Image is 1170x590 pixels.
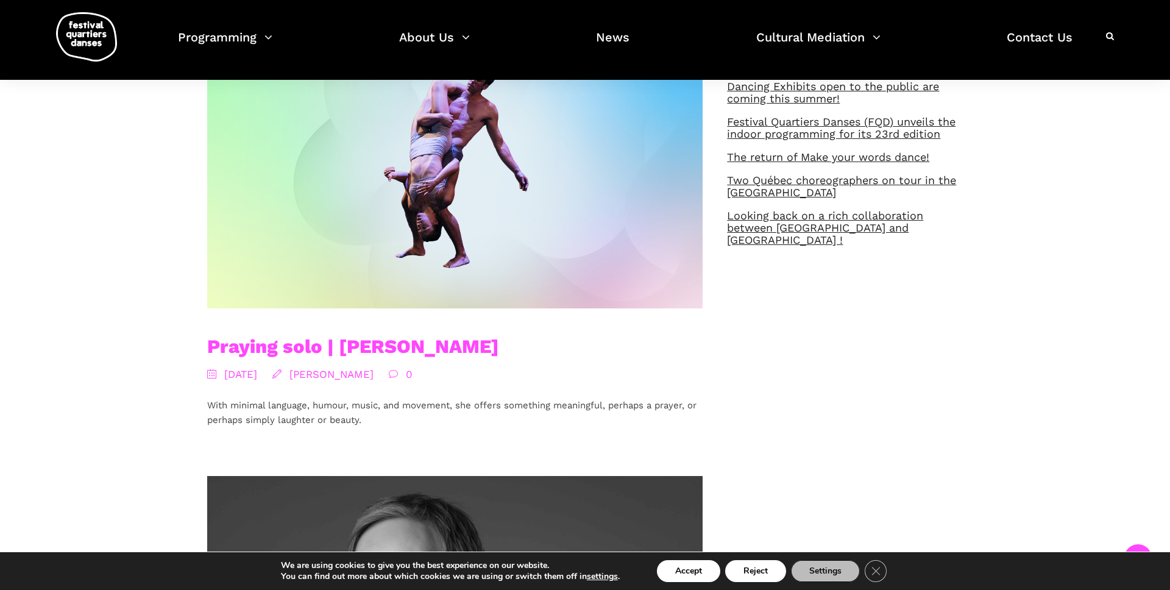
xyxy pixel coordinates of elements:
[865,560,887,582] button: Close GDPR Cookie Banner
[281,571,620,582] p: You can find out more about which cookies we are using or switch them off in .
[756,27,881,63] a: Cultural Mediation
[207,335,499,358] a: Praying solo | [PERSON_NAME]
[587,571,618,582] button: settings
[289,368,374,380] a: [PERSON_NAME]
[1007,27,1072,63] a: Contact Us
[596,27,629,63] a: News
[56,12,117,62] img: logo-fqd-med
[399,27,470,63] a: About Us
[207,366,257,383] span: [DATE]
[727,174,956,199] a: Two Québec choreographers on tour in the [GEOGRAPHIC_DATA]
[727,209,923,246] a: Looking back on a rich collaboration between [GEOGRAPHIC_DATA] and [GEOGRAPHIC_DATA] !
[725,560,786,582] button: Reject
[727,80,939,105] a: Dancing Exhibits open to the public are coming this summer!
[791,560,860,582] button: Settings
[406,368,413,380] a: 0
[727,151,929,163] a: The return of Make your words dance!
[207,398,703,427] div: With minimal language, humour, music, and movement, she offers something meaningful, perhaps a pr...
[178,27,272,63] a: Programming
[657,560,720,582] button: Accept
[281,560,620,571] p: We are using cookies to give you the best experience on our website.
[727,115,955,140] a: Festival Quartiers Danses (FQD) unveils the indoor programming for its 23rd edition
